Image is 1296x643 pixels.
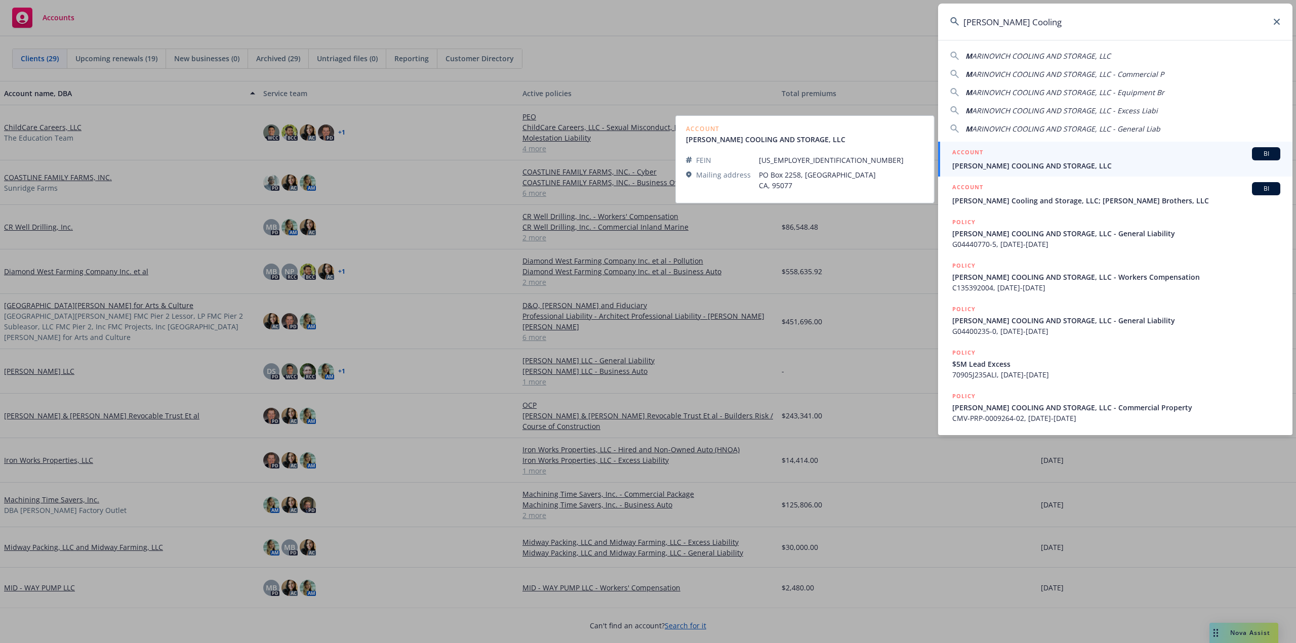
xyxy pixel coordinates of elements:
[952,217,976,227] h5: POLICY
[965,51,972,61] span: M
[972,106,1158,115] span: ARINOVICH COOLING AND STORAGE, LLC - Excess Liabi
[952,195,1280,206] span: [PERSON_NAME] Cooling and Storage, LLC; [PERSON_NAME] Brothers, LLC
[938,298,1292,342] a: POLICY[PERSON_NAME] COOLING AND STORAGE, LLC - General LiabilityG04400235-0, [DATE]-[DATE]
[972,51,1111,61] span: ARINOVICH COOLING AND STORAGE, LLC
[965,106,972,115] span: M
[938,177,1292,211] a: ACCOUNTBI[PERSON_NAME] Cooling and Storage, LLC; [PERSON_NAME] Brothers, LLC
[938,211,1292,255] a: POLICY[PERSON_NAME] COOLING AND STORAGE, LLC - General LiabilityG04440770-5, [DATE]-[DATE]
[952,228,1280,239] span: [PERSON_NAME] COOLING AND STORAGE, LLC - General Liability
[952,304,976,314] h5: POLICY
[952,282,1280,293] span: C135392004, [DATE]-[DATE]
[952,359,1280,369] span: $5M Lead Excess
[952,239,1280,249] span: G04440770-5, [DATE]-[DATE]
[952,261,976,271] h5: POLICY
[952,147,983,159] h5: ACCOUNT
[1256,149,1276,158] span: BI
[952,413,1280,423] span: CMV-PRP-0009264-02, [DATE]-[DATE]
[972,69,1164,79] span: ARINOVICH COOLING AND STORAGE, LLC - Commercial P
[952,272,1280,282] span: [PERSON_NAME] COOLING AND STORAGE, LLC - Workers Compensation
[938,142,1292,177] a: ACCOUNTBI[PERSON_NAME] COOLING AND STORAGE, LLC
[972,124,1160,134] span: ARINOVICH COOLING AND STORAGE, LLC - General Liab
[952,391,976,401] h5: POLICY
[965,124,972,134] span: M
[952,348,976,358] h5: POLICY
[952,402,1280,413] span: [PERSON_NAME] COOLING AND STORAGE, LLC - Commercial Property
[1256,184,1276,193] span: BI
[952,326,1280,336] span: G04400235-0, [DATE]-[DATE]
[952,369,1280,380] span: 70905J235ALI, [DATE]-[DATE]
[938,385,1292,429] a: POLICY[PERSON_NAME] COOLING AND STORAGE, LLC - Commercial PropertyCMV-PRP-0009264-02, [DATE]-[DATE]
[965,69,972,79] span: M
[952,315,1280,326] span: [PERSON_NAME] COOLING AND STORAGE, LLC - General Liability
[965,88,972,97] span: M
[938,4,1292,40] input: Search...
[952,182,983,194] h5: ACCOUNT
[952,160,1280,171] span: [PERSON_NAME] COOLING AND STORAGE, LLC
[938,255,1292,298] a: POLICY[PERSON_NAME] COOLING AND STORAGE, LLC - Workers CompensationC135392004, [DATE]-[DATE]
[972,88,1164,97] span: ARINOVICH COOLING AND STORAGE, LLC - Equipment Br
[938,342,1292,385] a: POLICY$5M Lead Excess70905J235ALI, [DATE]-[DATE]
